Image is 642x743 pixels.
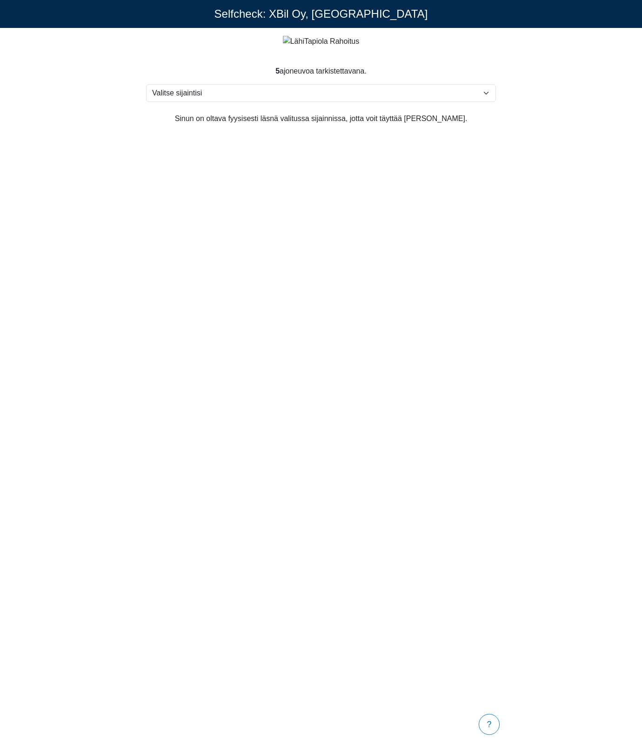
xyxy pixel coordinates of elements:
img: LähiTapiola Rahoitus [283,36,360,47]
strong: 5 [275,67,280,75]
h1: Selfcheck: XBil Oy, [GEOGRAPHIC_DATA] [214,7,428,21]
p: Sinun on oltava fyysisesti läsnä valitussa sijainnissa, jotta voit täyttää [PERSON_NAME]. [146,113,496,124]
div: ? [485,718,494,731]
button: ? [479,714,500,735]
div: ajoneuvoa tarkistettavana. [146,66,496,77]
